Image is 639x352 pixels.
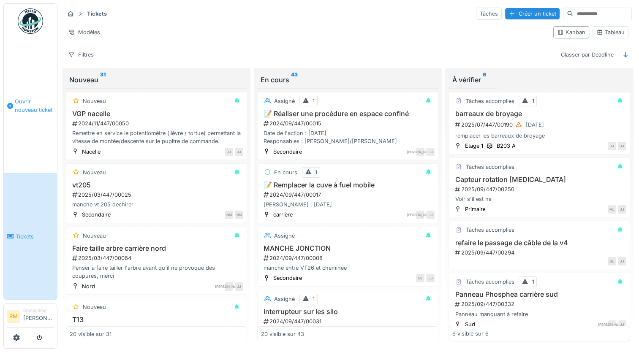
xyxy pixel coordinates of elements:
div: 2024/09/447/00008 [263,254,435,262]
h3: Capteur rotation [MEDICAL_DATA] [452,176,626,184]
li: RM [7,310,20,323]
div: Classer par Deadline [557,49,617,61]
h3: MANCHE JONCTION [261,244,435,252]
div: Primaire [465,205,485,213]
span: Tickets [16,233,54,241]
div: 2025/03/447/00025 [71,191,243,199]
div: 1 [532,97,534,105]
li: [PERSON_NAME] [23,307,54,325]
div: NM [225,211,233,219]
div: [PERSON_NAME] [225,282,233,291]
div: Tâches [476,8,502,20]
div: Nouveau [69,75,244,85]
div: GL [416,274,424,282]
div: ML [608,205,616,214]
div: [PERSON_NAME] [416,211,424,219]
h3: vt205 [70,181,243,189]
div: remplacer les barreaux de broyage [452,132,626,140]
div: Nacelle [82,148,101,156]
h3: barreaux de broyage [452,110,626,118]
div: Tâches accomplies [465,163,514,171]
div: Remettre en service le potentiomètre (lièvre / tortue) permettant la vitesse de montée/descente s... [70,129,243,145]
div: Créer un ticket [505,8,560,19]
div: Modèles [64,26,104,38]
span: Ouvrir nouveau ticket [15,97,54,114]
div: Filtres [64,49,98,61]
div: 20 visible sur 31 [70,330,111,338]
div: Date de l'action : [DATE] Responsables : [PERSON_NAME]/[PERSON_NAME] [261,129,435,145]
sup: 31 [100,75,106,85]
div: Voir s'il est hs [452,195,626,203]
div: Tableau [596,28,625,36]
div: 2024/11/447/00050 [71,119,243,127]
div: Panneau manquant à refaire [452,310,626,318]
div: JJ [618,320,626,329]
div: Tâches accomplies [465,278,514,286]
div: [DATE] [525,121,544,129]
div: Nord [82,282,95,290]
div: Tâches accomplies [465,97,514,105]
div: 2024/09/447/00015 [263,119,435,127]
div: 1 [313,97,315,105]
div: Assigné [274,232,295,240]
div: 2025/09/447/00332 [454,300,626,308]
div: [PERSON_NAME] [416,148,424,156]
div: carrière [273,211,293,219]
div: JJ [225,148,233,156]
div: Secondaire [273,148,302,156]
div: JJ [618,142,626,150]
div: À vérifier [452,75,626,85]
div: Tâches accomplies [465,226,514,234]
div: JJ [426,148,435,156]
div: manche entre VT26 et cheminée [261,264,435,272]
div: 2025/09/447/00294 [454,249,626,257]
h3: Faire taille arbre carrière nord [70,244,243,252]
div: GL [608,257,616,265]
div: En cours [261,75,435,85]
div: JJ [235,148,243,156]
div: Assigné [274,295,295,303]
div: JJ [235,282,243,291]
div: Etage 1 [465,142,483,150]
div: Nouveau [83,168,106,176]
div: 2025/07/447/00190 [454,119,626,130]
div: Penser à faire tailler l'arbre avant qu'il ne provoque des coupures, merci [70,264,243,280]
div: Demandeur [23,307,54,314]
div: 2025/04/447/00123 [71,325,243,333]
a: Tickets [4,173,57,300]
div: NM [235,211,243,219]
div: Assigné [274,97,295,105]
div: 6 visible sur 6 [452,330,489,338]
div: Kanban [557,28,585,36]
h3: interrupteur sur les silo [261,308,435,316]
strong: Tickets [84,10,110,18]
sup: 43 [291,75,298,85]
div: 2024/09/447/00031 [263,317,435,325]
a: Ouvrir nouveau ticket [4,38,57,173]
div: En cours [274,168,297,176]
a: RM Demandeur[PERSON_NAME] [7,307,54,328]
div: 1 [313,295,315,303]
h3: Panneau Phosphea carrière sud [452,290,626,298]
div: manche vt 205 dechirer [70,200,243,208]
div: 2024/09/447/00017 [263,191,435,199]
div: Nouveau [83,303,106,311]
div: JJ [618,257,626,265]
div: 1 [315,168,317,176]
div: Sud [465,320,475,328]
div: 20 visible sur 43 [261,330,304,338]
div: [PERSON_NAME] : [DATE] [261,200,435,208]
div: Nouveau [83,232,106,240]
div: Secondaire [82,211,111,219]
div: Nouveau [83,97,106,105]
div: Secondaire [273,274,302,282]
div: JJ [618,205,626,214]
h3: refaire le passage de câble de la v4 [452,239,626,247]
div: JJ [608,142,616,150]
div: JJ [426,274,435,282]
div: [PERSON_NAME] [608,320,616,329]
img: Badge_color-CXgf-gQk.svg [18,8,43,34]
h3: 📝 Réaliser une procédure en espace confiné [261,110,435,118]
div: 2025/09/447/00250 [454,185,626,193]
div: 1 [532,278,534,286]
